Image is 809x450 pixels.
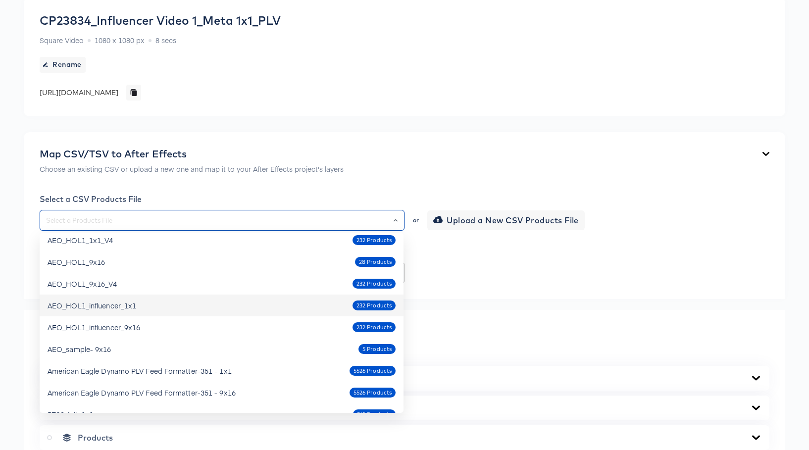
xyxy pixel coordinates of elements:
[350,367,396,375] span: 5526 Products
[48,279,117,289] div: AEO_HOL1_9x16_V4
[48,235,113,245] div: AEO_HOL1_1x1_V4
[435,213,579,227] span: Upload a New CSV Products File
[353,410,396,419] span: 513 Products
[40,35,84,45] span: Square Video
[427,210,585,230] button: Upload a New CSV Products File
[350,389,396,397] span: 5526 Products
[78,433,113,443] span: Products
[44,58,82,71] span: Rename
[353,280,396,288] span: 232 Products
[48,300,136,310] div: AEO_HOL1_influencer_1x1
[358,345,396,353] span: 5 Products
[353,301,396,310] span: 232 Products
[48,344,111,354] div: AEO_sample- 9x16
[40,148,344,160] div: Map CSV/TSV to After Effects
[40,13,281,27] div: CP23834_Influencer Video 1_Meta 1x1_PLV
[48,257,105,267] div: AEO_HOL1_9x16
[355,258,396,266] span: 28 Products
[40,57,86,73] button: Rename
[48,322,140,332] div: AEO_HOL1_influencer_9x16
[48,388,236,398] div: American Eagle Dynamo PLV Feed Formatter-351 - 9x16
[155,35,176,45] span: 8 secs
[353,236,396,245] span: 232 Products
[48,409,94,419] div: BTS2-full- 1x1
[412,217,420,223] div: or
[40,194,769,204] div: Select a CSV Products File
[40,247,769,256] div: Choose a Mapping Template (Optional)
[353,323,396,332] span: 232 Products
[40,164,344,174] p: Choose an existing CSV or upload a new one and map it to your After Effects project's layers
[48,366,232,376] div: American Eagle Dynamo PLV Feed Formatter-351 - 1x1
[44,215,400,226] input: Select a Products File
[95,35,145,45] span: 1080 x 1080 px
[394,213,398,227] button: Close
[40,88,118,98] div: [URL][DOMAIN_NAME]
